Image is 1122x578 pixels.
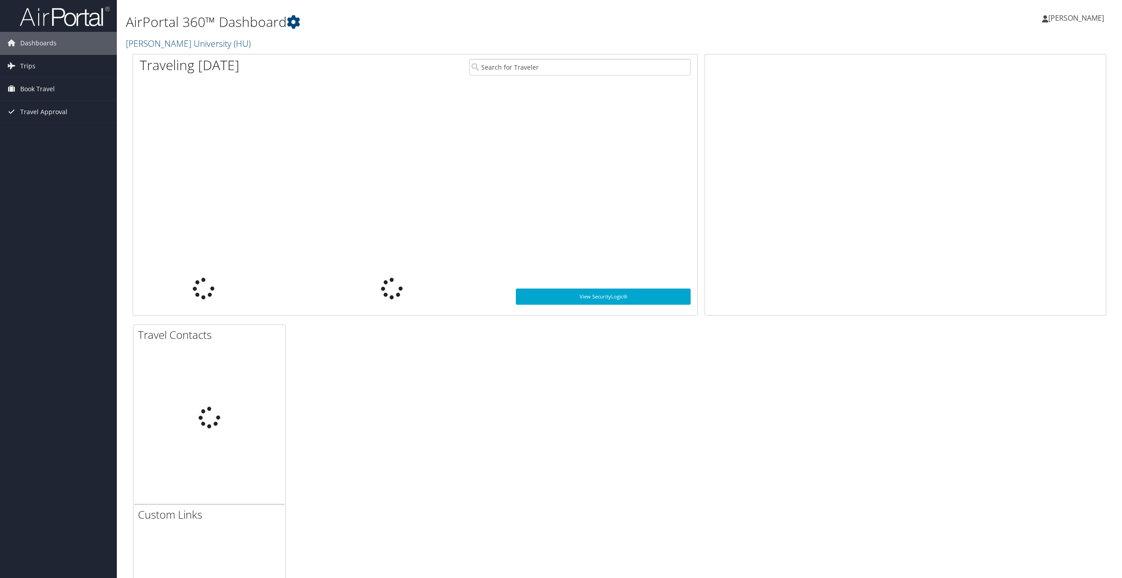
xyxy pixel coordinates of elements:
span: Travel Approval [20,101,67,123]
a: View SecurityLogic® [516,289,691,305]
h1: AirPortal 360™ Dashboard [126,13,784,31]
span: Trips [20,55,35,77]
img: airportal-logo.png [20,6,110,27]
h2: Travel Contacts [138,327,285,342]
span: [PERSON_NAME] [1048,13,1104,23]
h1: Traveling [DATE] [140,56,239,75]
a: [PERSON_NAME] University (HU) [126,37,253,49]
input: Search for Traveler [469,59,691,76]
a: [PERSON_NAME] [1042,4,1113,31]
span: Book Travel [20,78,55,100]
span: Dashboards [20,32,57,54]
